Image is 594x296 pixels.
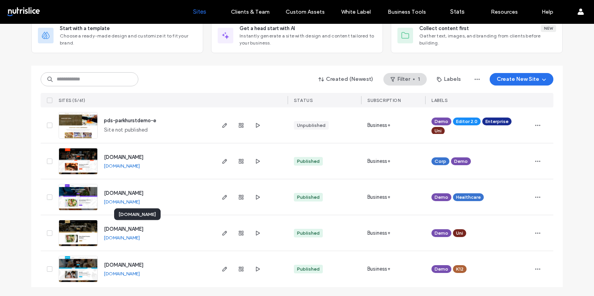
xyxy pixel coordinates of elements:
[104,126,148,134] span: Site not published
[419,32,556,46] span: Gather text, images, and branding from clients before building.
[211,18,383,53] div: Get a head start with AIInstantly generate a site with design and content tailored to your business.
[104,190,143,196] a: [DOMAIN_NAME]
[104,163,140,169] a: [DOMAIN_NAME]
[104,262,143,268] a: [DOMAIN_NAME]
[435,158,446,165] span: Corp
[391,18,563,53] div: Collect content firstNewGather text, images, and branding from clients before building.
[456,194,481,201] span: Healthcare
[286,9,325,15] label: Custom Assets
[104,226,143,232] a: [DOMAIN_NAME]
[312,73,380,86] button: Created (Newest)
[435,194,448,201] span: Demo
[367,98,401,103] span: SUBSCRIPTION
[456,230,463,237] span: Uni
[104,118,156,123] a: pds-parkhurstdemo-e
[450,8,465,15] label: Stats
[240,25,295,32] span: Get a head start with AI
[59,98,85,103] span: SITES (5/61)
[431,98,447,103] span: LABELS
[454,158,468,165] span: Demo
[294,98,313,103] span: STATUS
[419,25,469,32] span: Collect content first
[193,8,206,15] label: Sites
[388,9,426,15] label: Business Tools
[491,9,518,15] label: Resources
[240,32,376,46] span: Instantly generate a site with design and content tailored to your business.
[435,127,442,134] span: Uni
[485,118,508,125] span: Enterprise
[367,157,390,165] span: Business+
[114,209,161,220] div: [DOMAIN_NAME]
[367,193,390,201] span: Business+
[104,235,140,241] a: [DOMAIN_NAME]
[435,118,448,125] span: Demo
[367,121,390,129] span: Business+
[18,5,34,12] span: Help
[297,230,320,237] div: Published
[367,229,390,237] span: Business+
[231,9,270,15] label: Clients & Team
[383,73,427,86] button: Filter1
[435,230,448,237] span: Demo
[60,25,110,32] span: Start with a template
[297,158,320,165] div: Published
[297,194,320,201] div: Published
[104,199,140,205] a: [DOMAIN_NAME]
[104,271,140,276] a: [DOMAIN_NAME]
[367,265,390,273] span: Business+
[456,266,463,273] span: K12
[104,154,143,160] a: [DOMAIN_NAME]
[60,32,197,46] span: Choose a ready-made design and customize it to fit your brand.
[297,122,326,129] div: Unpublished
[430,73,468,86] button: Labels
[456,118,478,125] span: Editor 2.0
[542,9,553,15] label: Help
[490,73,553,86] button: Create New Site
[31,18,203,53] div: Start with a templateChoose a ready-made design and customize it to fit your brand.
[297,266,320,273] div: Published
[341,9,371,15] label: White Label
[435,266,448,273] span: Demo
[541,25,556,32] div: New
